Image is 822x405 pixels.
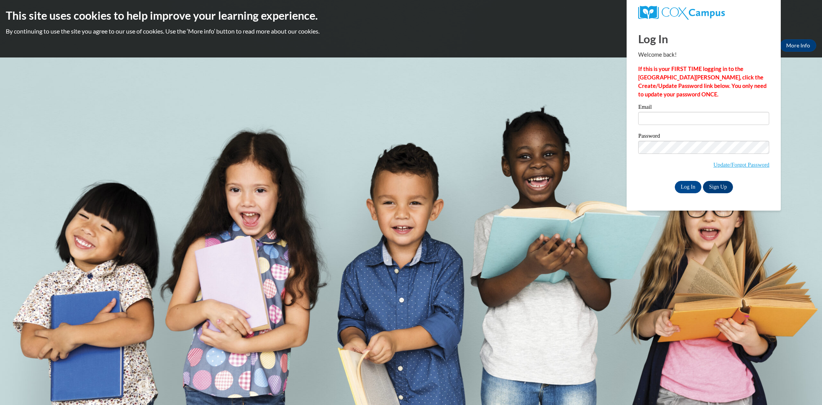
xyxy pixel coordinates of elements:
[780,39,816,52] a: More Info
[638,6,725,20] img: COX Campus
[6,8,816,23] h2: This site uses cookies to help improve your learning experience.
[703,181,733,193] a: Sign Up
[713,162,769,168] a: Update/Forgot Password
[638,66,767,98] strong: If this is your FIRST TIME logging in to the [GEOGRAPHIC_DATA][PERSON_NAME], click the Create/Upd...
[638,6,769,20] a: COX Campus
[638,133,769,141] label: Password
[675,181,702,193] input: Log In
[638,51,769,59] p: Welcome back!
[638,31,769,47] h1: Log In
[638,104,769,112] label: Email
[6,27,816,35] p: By continuing to use the site you agree to our use of cookies. Use the ‘More info’ button to read...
